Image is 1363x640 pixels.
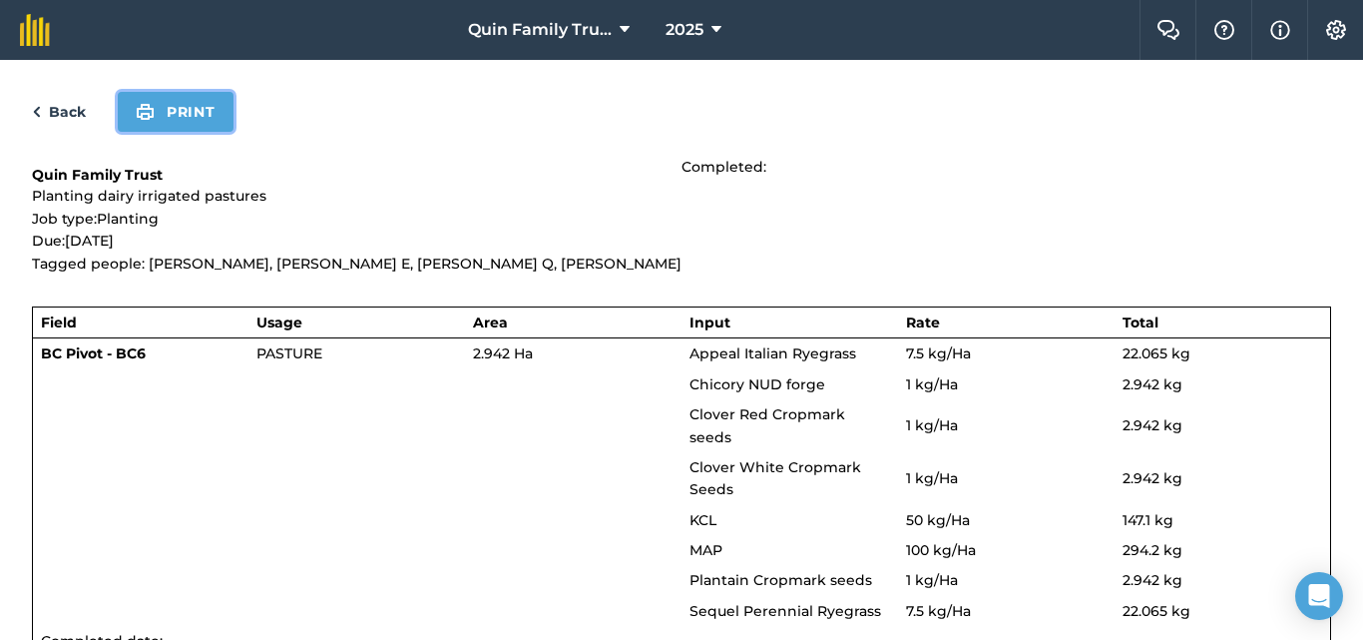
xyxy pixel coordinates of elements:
th: Usage [248,307,465,337]
td: Appeal Italian Ryegrass [681,338,898,369]
td: Chicory NUD forge [681,369,898,399]
img: svg+xml;base64,PHN2ZyB4bWxucz0iaHR0cDovL3d3dy53My5vcmcvMjAwMC9zdmciIHdpZHRoPSIxNyIgaGVpZ2h0PSIxNy... [1270,18,1290,42]
td: 147.1 kg [1115,505,1331,535]
a: Back [32,100,86,124]
td: 2.942 Ha [465,338,681,369]
h1: Quin Family Trust [32,165,681,185]
td: 7.5 kg / Ha [898,338,1115,369]
td: 50 kg / Ha [898,505,1115,535]
td: 2.942 kg [1115,565,1331,595]
td: Sequel Perennial Ryegrass [681,596,898,626]
td: 1 kg / Ha [898,452,1115,505]
td: MAP [681,535,898,565]
img: svg+xml;base64,PHN2ZyB4bWxucz0iaHR0cDovL3d3dy53My5vcmcvMjAwMC9zdmciIHdpZHRoPSI5IiBoZWlnaHQ9IjI0Ii... [32,100,41,124]
td: 1 kg / Ha [898,565,1115,595]
td: 22.065 kg [1115,596,1331,626]
td: KCL [681,505,898,535]
th: Area [465,307,681,337]
img: A cog icon [1324,20,1348,40]
td: 2.942 kg [1115,369,1331,399]
td: PASTURE [248,338,465,369]
img: fieldmargin Logo [20,14,50,46]
td: 2.942 kg [1115,452,1331,505]
span: Quin Family Trust [468,18,612,42]
button: Print [118,92,233,132]
td: 294.2 kg [1115,535,1331,565]
td: 7.5 kg / Ha [898,596,1115,626]
p: Job type: Planting [32,208,681,230]
img: svg+xml;base64,PHN2ZyB4bWxucz0iaHR0cDovL3d3dy53My5vcmcvMjAwMC9zdmciIHdpZHRoPSIxOSIgaGVpZ2h0PSIyNC... [136,100,155,124]
img: Two speech bubbles overlapping with the left bubble in the forefront [1156,20,1180,40]
th: Total [1115,307,1331,337]
th: Field [33,307,249,337]
p: Due: [DATE] [32,230,681,252]
td: 2.942 kg [1115,399,1331,452]
span: 2025 [666,18,703,42]
p: Tagged people: [PERSON_NAME], [PERSON_NAME] E, [PERSON_NAME] Q, [PERSON_NAME] [32,253,681,275]
td: 22.065 kg [1115,338,1331,369]
th: Rate [898,307,1115,337]
p: Planting dairy irrigated pastures [32,185,681,207]
strong: BC Pivot - BC6 [41,344,146,362]
img: A question mark icon [1212,20,1236,40]
td: Plantain Cropmark seeds [681,565,898,595]
td: 100 kg / Ha [898,535,1115,565]
div: Open Intercom Messenger [1295,572,1343,620]
td: Clover White Cropmark Seeds [681,452,898,505]
th: Input [681,307,898,337]
td: 1 kg / Ha [898,399,1115,452]
td: Clover Red Cropmark seeds [681,399,898,452]
p: Completed: [681,156,1331,178]
td: 1 kg / Ha [898,369,1115,399]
